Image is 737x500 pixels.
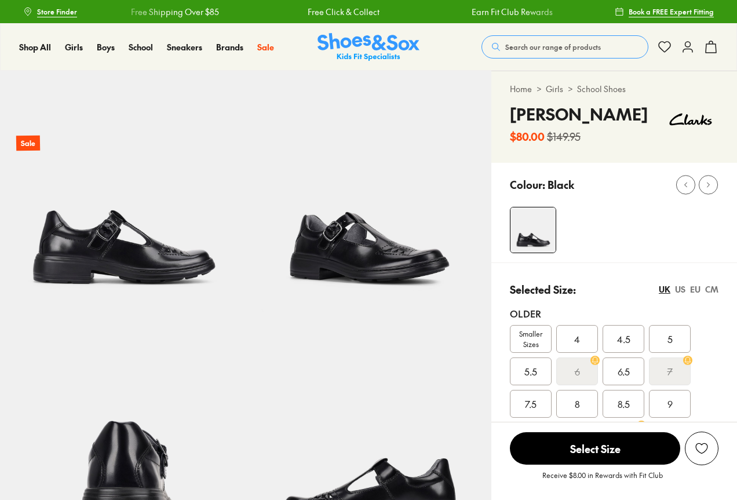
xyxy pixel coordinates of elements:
div: Older [510,306,718,320]
span: 9 [667,397,673,411]
span: 7.5 [525,397,537,411]
a: Store Finder [23,1,77,22]
div: US [675,283,685,295]
div: > > [510,83,718,95]
a: Sneakers [167,41,202,53]
a: Home [510,83,532,95]
p: Black [548,177,574,192]
span: 4 [574,332,580,346]
a: Girls [546,83,563,95]
div: CM [705,283,718,295]
div: UK [659,283,670,295]
span: 6.5 [618,364,630,378]
s: 7 [667,364,673,378]
img: 4-124007_1 [510,207,556,253]
a: Free Shipping Over $85 [131,6,219,18]
img: 5-124008_1 [246,71,491,316]
span: 8.5 [618,397,630,411]
h4: [PERSON_NAME] [510,102,648,126]
span: 4.5 [617,332,630,346]
img: Vendor logo [663,102,718,137]
a: Girls [65,41,83,53]
button: Select Size [510,432,680,465]
a: Earn Fit Club Rewards [471,6,552,18]
span: Smaller Sizes [510,329,551,349]
p: Colour: [510,177,545,192]
button: Add to Wishlist [685,432,718,465]
s: $149.95 [547,129,581,144]
img: SNS_Logo_Responsive.svg [318,33,419,61]
b: $80.00 [510,129,545,144]
span: Select Size [510,432,680,465]
a: School Shoes [577,83,626,95]
a: Free Click & Collect [308,6,380,18]
a: Shop All [19,41,51,53]
s: 6 [575,364,580,378]
span: Search our range of products [505,42,601,52]
span: 5 [667,332,673,346]
button: Search our range of products [481,35,648,59]
a: School [129,41,153,53]
p: Selected Size: [510,282,576,297]
span: Book a FREE Expert Fitting [629,6,714,17]
p: Sale [16,136,40,151]
a: Shoes & Sox [318,33,419,61]
span: Store Finder [37,6,77,17]
span: 5.5 [524,364,537,378]
span: 8 [575,397,580,411]
div: EU [690,283,700,295]
a: Sale [257,41,274,53]
a: Boys [97,41,115,53]
a: Brands [216,41,243,53]
p: Receive $8.00 in Rewards with Fit Club [542,470,663,491]
a: Book a FREE Expert Fitting [615,1,714,22]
